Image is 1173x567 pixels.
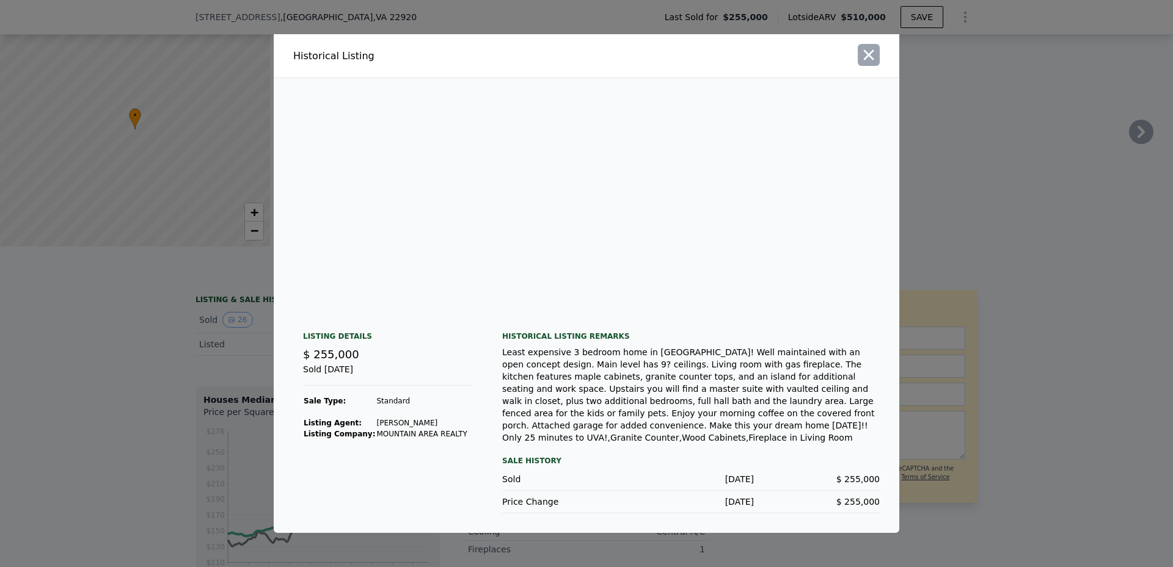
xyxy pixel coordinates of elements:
[628,496,754,508] div: [DATE]
[304,430,375,438] strong: Listing Company:
[283,78,469,312] img: Property Img
[479,78,674,312] img: Property Img
[502,473,628,485] div: Sold
[836,474,880,484] span: $ 255,000
[303,348,359,361] span: $ 255,000
[502,496,628,508] div: Price Change
[502,346,880,444] div: Least expensive 3 bedroom home in [GEOGRAPHIC_DATA]! Well maintained with an open concept design....
[303,363,473,386] div: Sold [DATE]
[304,397,346,405] strong: Sale Type:
[628,473,754,485] div: [DATE]
[502,453,880,468] div: Sale History
[890,78,1085,312] img: Property Img
[304,419,362,427] strong: Listing Agent:
[376,395,467,406] td: Standard
[303,331,473,346] div: Listing Details
[376,428,467,439] td: MOUNTAIN AREA REALTY
[376,417,467,428] td: [PERSON_NAME]
[502,331,880,341] div: Historical Listing remarks
[836,497,880,507] span: $ 255,000
[684,78,880,312] img: Property Img
[293,49,582,63] div: Historical Listing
